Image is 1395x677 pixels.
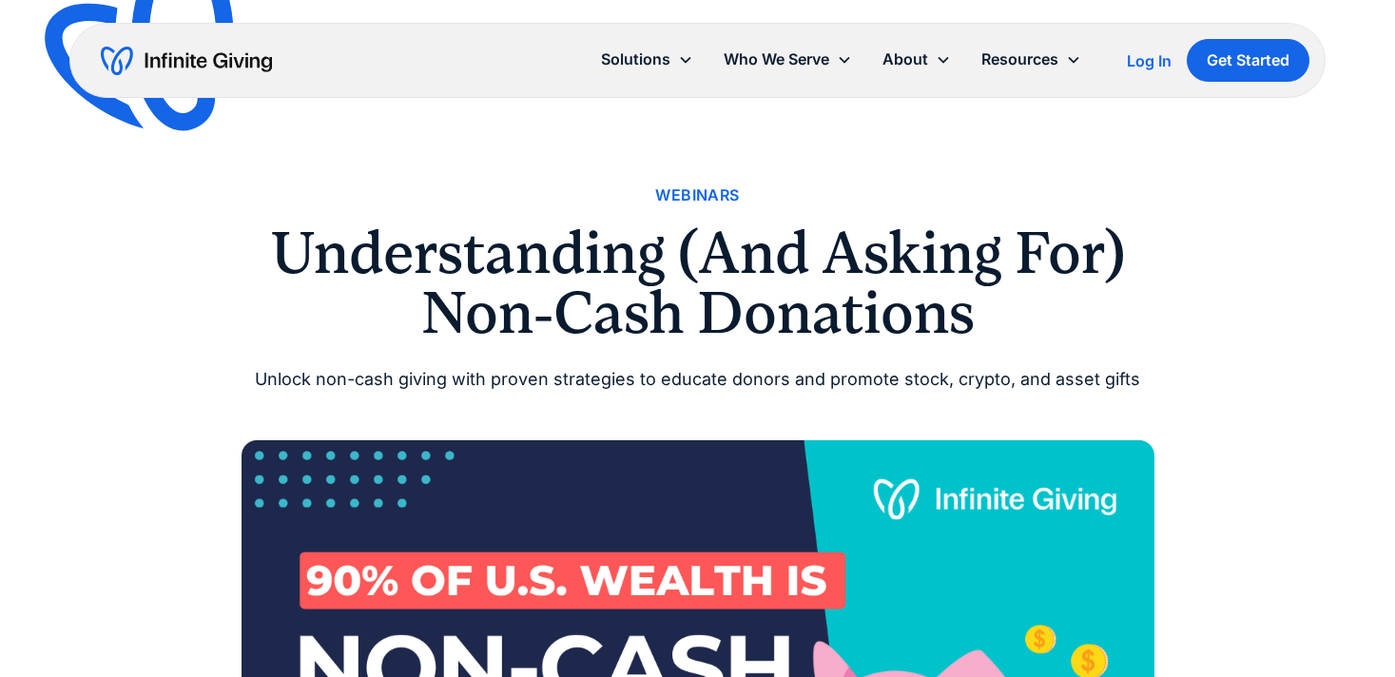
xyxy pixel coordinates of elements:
[966,39,1096,80] div: Resources
[242,223,1154,342] h1: Understanding (And Asking For) Non-Cash Donations
[655,183,739,208] a: Webinars
[724,47,829,72] div: Who We Serve
[1127,53,1172,68] div: Log In
[882,47,928,72] div: About
[1127,49,1172,72] a: Log In
[242,365,1154,395] div: Unlock non-cash giving with proven strategies to educate donors and promote stock, crypto, and as...
[601,47,670,72] div: Solutions
[981,47,1058,72] div: Resources
[708,39,867,80] div: Who We Serve
[867,39,966,80] div: About
[586,39,708,80] div: Solutions
[101,46,272,76] a: home
[1187,39,1309,82] a: Get Started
